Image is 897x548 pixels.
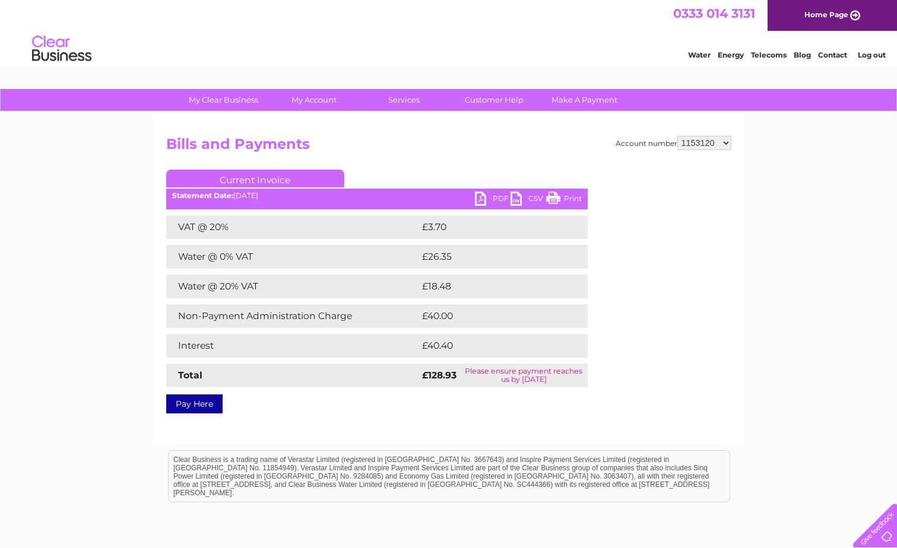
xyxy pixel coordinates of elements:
td: Water @ 0% VAT [166,245,419,269]
a: Water [688,50,711,59]
a: Telecoms [751,50,787,59]
strong: £128.93 [422,369,457,381]
a: Blog [794,50,811,59]
a: Contact [818,50,847,59]
a: Print [546,192,582,209]
td: Non-Payment Administration Charge [166,304,419,328]
div: Clear Business is a trading name of Verastar Limited (registered in [GEOGRAPHIC_DATA] No. 3667643... [169,7,730,58]
td: £3.70 [419,215,560,239]
img: logo.png [31,31,92,67]
a: Log out [858,50,886,59]
td: £40.00 [419,304,565,328]
td: £26.35 [419,245,563,269]
td: Please ensure payment reaches us by [DATE] [460,364,587,387]
a: Current Invoice [166,170,344,187]
a: Pay Here [166,394,223,413]
td: £18.48 [419,275,563,298]
td: VAT @ 20% [166,215,419,239]
a: 0333 014 3131 [673,6,755,21]
td: Interest [166,334,419,358]
a: CSV [511,192,546,209]
a: Customer Help [445,89,543,111]
a: My Clear Business [175,89,272,111]
a: Make A Payment [535,89,633,111]
a: Energy [718,50,744,59]
strong: Total [178,369,202,381]
div: Account number [616,136,731,150]
td: Water @ 20% VAT [166,275,419,298]
b: Statement Date: [172,191,233,200]
a: PDF [475,192,511,209]
h2: Bills and Payments [166,136,731,158]
a: Services [355,89,453,111]
td: £40.40 [419,334,565,358]
div: [DATE] [166,192,588,200]
a: My Account [265,89,363,111]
